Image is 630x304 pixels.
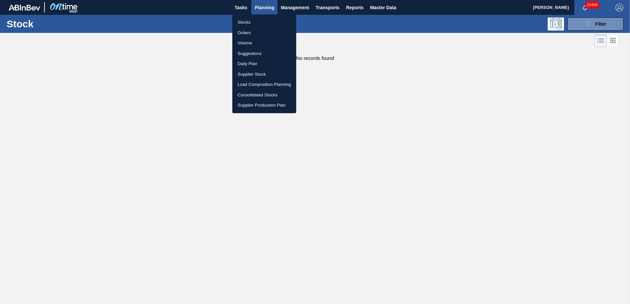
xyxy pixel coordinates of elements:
[232,69,296,80] a: Supplier Stock
[232,90,296,100] a: Consolidated Stocks
[232,17,296,28] a: Stocks
[232,100,296,111] a: Supplier Production Plan
[232,38,296,48] a: Volume
[232,48,296,59] a: Suggestions
[232,28,296,38] a: Orders
[232,59,296,69] a: Daily Plan
[232,79,296,90] a: Load Composition Planning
